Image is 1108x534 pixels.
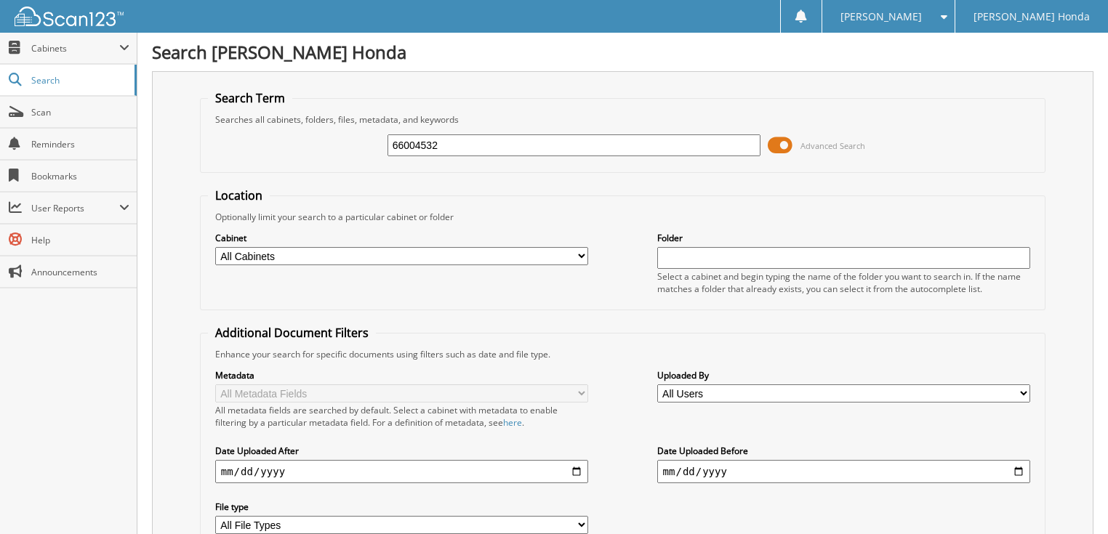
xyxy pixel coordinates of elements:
label: Metadata [215,369,589,381]
span: Announcements [31,266,129,278]
span: Advanced Search [800,140,865,151]
label: Date Uploaded Before [657,445,1031,457]
span: Reminders [31,138,129,150]
span: Bookmarks [31,170,129,182]
span: Search [31,74,127,86]
label: Folder [657,232,1031,244]
div: Select a cabinet and begin typing the name of the folder you want to search in. If the name match... [657,270,1031,295]
span: Cabinets [31,42,119,54]
img: scan123-logo-white.svg [15,7,124,26]
legend: Additional Document Filters [208,325,376,341]
div: Enhance your search for specific documents using filters such as date and file type. [208,348,1038,360]
legend: Location [208,187,270,203]
a: here [503,416,522,429]
h1: Search [PERSON_NAME] Honda [152,40,1093,64]
label: File type [215,501,589,513]
span: Help [31,234,129,246]
span: [PERSON_NAME] Honda [973,12,1090,21]
label: Cabinet [215,232,589,244]
label: Uploaded By [657,369,1031,381]
span: User Reports [31,202,119,214]
legend: Search Term [208,90,292,106]
div: All metadata fields are searched by default. Select a cabinet with metadata to enable filtering b... [215,404,589,429]
div: Optionally limit your search to a particular cabinet or folder [208,211,1038,223]
span: [PERSON_NAME] [840,12,922,21]
span: Scan [31,106,129,118]
input: end [657,460,1031,483]
div: Searches all cabinets, folders, files, metadata, and keywords [208,113,1038,126]
input: start [215,460,589,483]
label: Date Uploaded After [215,445,589,457]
